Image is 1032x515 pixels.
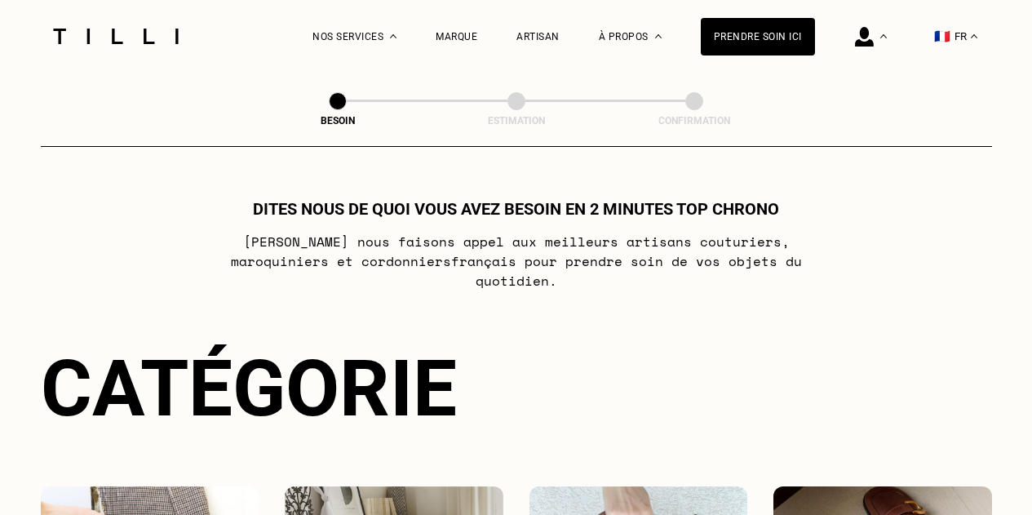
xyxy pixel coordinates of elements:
img: Menu déroulant [880,34,887,38]
h1: Dites nous de quoi vous avez besoin en 2 minutes top chrono [253,199,779,219]
a: Artisan [516,31,560,42]
span: 🇫🇷 [934,29,950,44]
img: Menu déroulant à propos [655,34,662,38]
div: Estimation [435,115,598,127]
img: Logo du service de couturière Tilli [47,29,184,44]
a: Marque [436,31,477,42]
div: Confirmation [613,115,776,127]
p: [PERSON_NAME] nous faisons appel aux meilleurs artisans couturiers , maroquiniers et cordonniers ... [193,232,839,291]
img: menu déroulant [971,34,977,38]
div: Besoin [256,115,419,127]
div: Catégorie [41,343,992,434]
img: Menu déroulant [390,34,396,38]
img: icône connexion [855,27,874,47]
a: Prendre soin ici [701,18,815,55]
